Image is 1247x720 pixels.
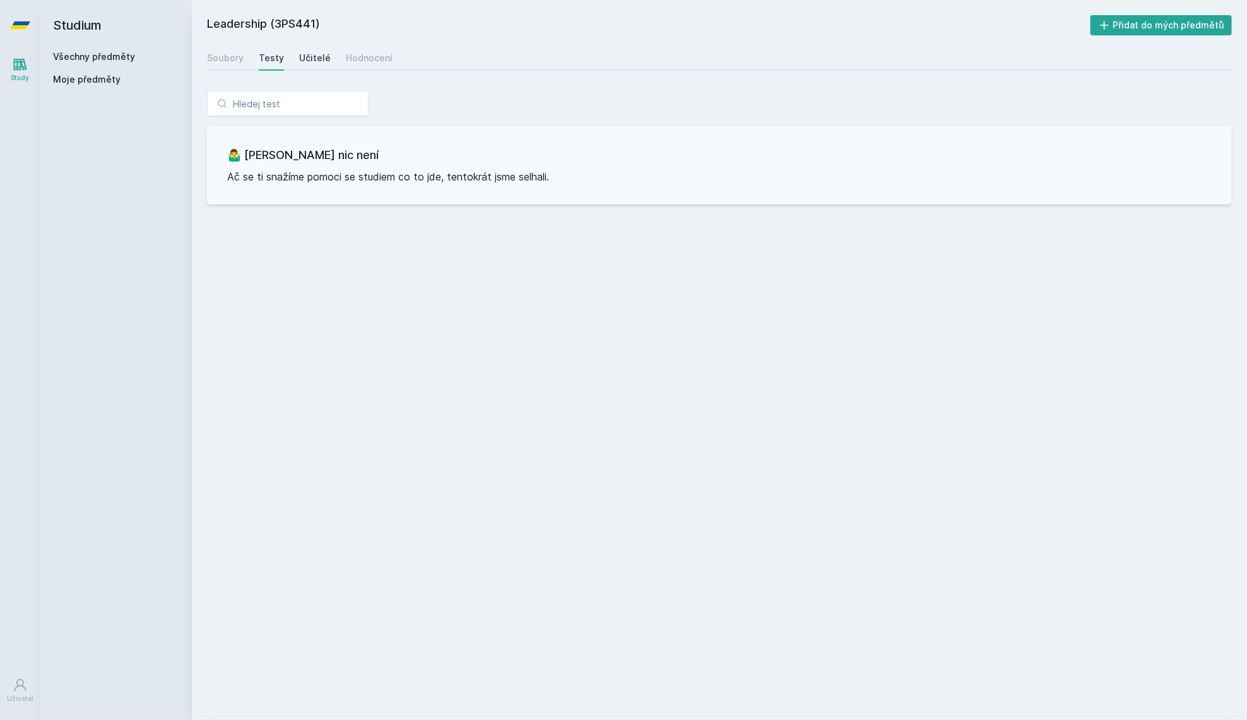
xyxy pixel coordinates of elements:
h3: 🤷‍♂️ [PERSON_NAME] nic není [227,146,1212,164]
div: Study [11,73,30,83]
a: Soubory [207,45,244,71]
h2: Leadership (3PS441) [207,15,1090,35]
input: Hledej test [207,91,369,116]
div: Hodnocení [346,52,393,64]
a: Testy [259,45,284,71]
a: Hodnocení [346,45,393,71]
div: Učitelé [299,52,331,64]
button: Přidat do mých předmětů [1090,15,1232,35]
div: Testy [259,52,284,64]
a: Všechny předměty [53,51,135,62]
a: Učitelé [299,45,331,71]
a: Study [3,50,38,89]
div: Soubory [207,52,244,64]
div: Uživatel [7,694,33,704]
p: Ač se ti snažíme pomoci se studiem co to jde, tentokrát jsme selhali. [227,169,1212,184]
span: Moje předměty [53,73,121,86]
a: Uživatel [3,671,38,710]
